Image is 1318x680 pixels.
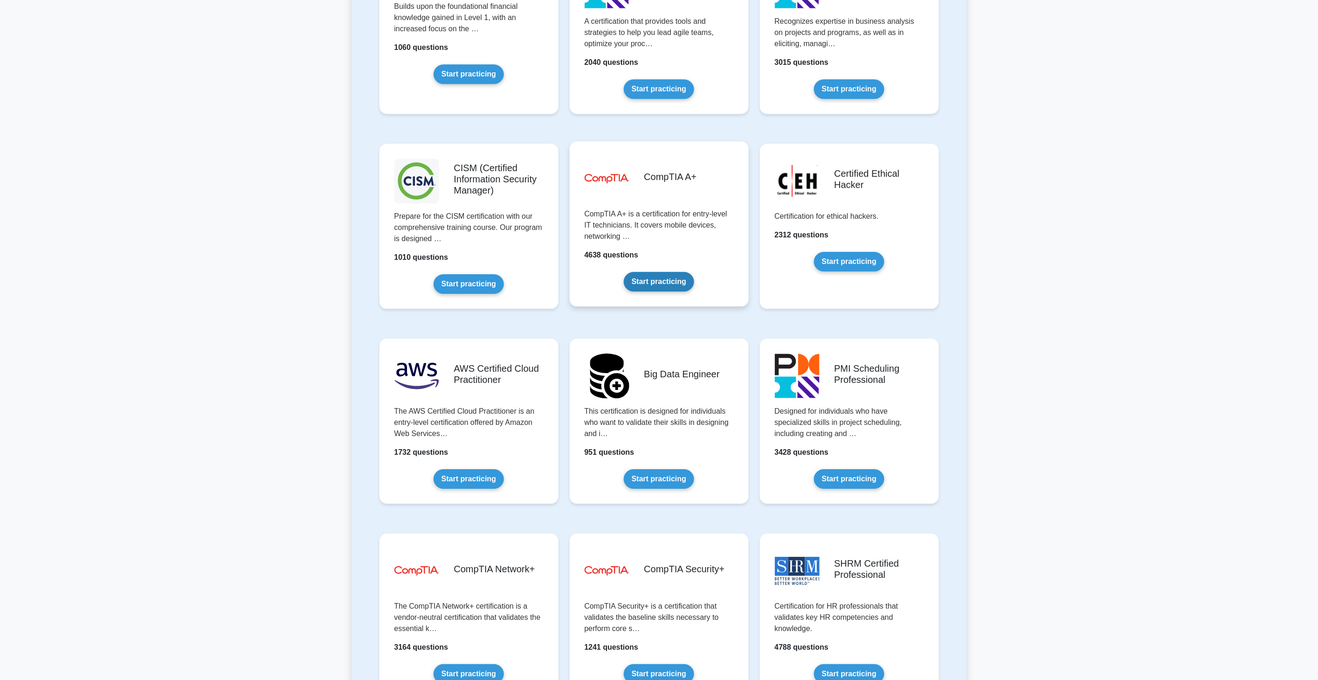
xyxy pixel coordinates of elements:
[434,274,504,294] a: Start practicing
[814,79,884,99] a: Start practicing
[624,469,694,489] a: Start practicing
[624,79,694,99] a: Start practicing
[624,272,694,291] a: Start practicing
[814,469,884,489] a: Start practicing
[434,469,504,489] a: Start practicing
[434,64,504,84] a: Start practicing
[814,252,884,271] a: Start practicing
